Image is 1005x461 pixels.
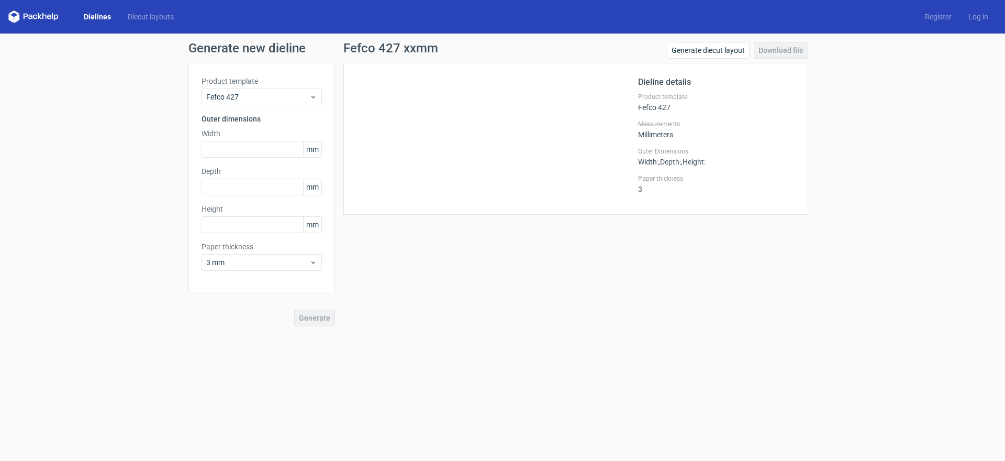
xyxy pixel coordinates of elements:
h1: Generate new dieline [188,42,817,54]
span: Fefco 427 [206,92,309,102]
h2: Dieline details [638,76,795,89]
label: Depth [202,166,322,177]
a: Register [917,12,960,22]
span: mm [303,141,321,157]
span: , Depth : [658,158,681,166]
label: Product template [202,76,322,86]
span: mm [303,217,321,233]
a: Generate diecut layout [667,42,750,59]
label: Product template [638,93,795,101]
label: Outer Dimensions [638,147,795,156]
span: mm [303,179,321,195]
a: Dielines [75,12,119,22]
a: Log in [960,12,997,22]
div: Millimeters [638,120,795,139]
span: 3 mm [206,257,309,268]
div: Fefco 427 [638,93,795,112]
a: Diecut layouts [119,12,182,22]
label: Paper thickness [638,174,795,183]
span: , Height : [681,158,706,166]
label: Measurements [638,120,795,128]
label: Width [202,128,322,139]
div: 3 [638,174,795,193]
label: Paper thickness [202,242,322,252]
label: Height [202,204,322,214]
span: Width : [638,158,658,166]
h1: Fefco 427 xxmm [343,42,438,54]
h3: Outer dimensions [202,114,322,124]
